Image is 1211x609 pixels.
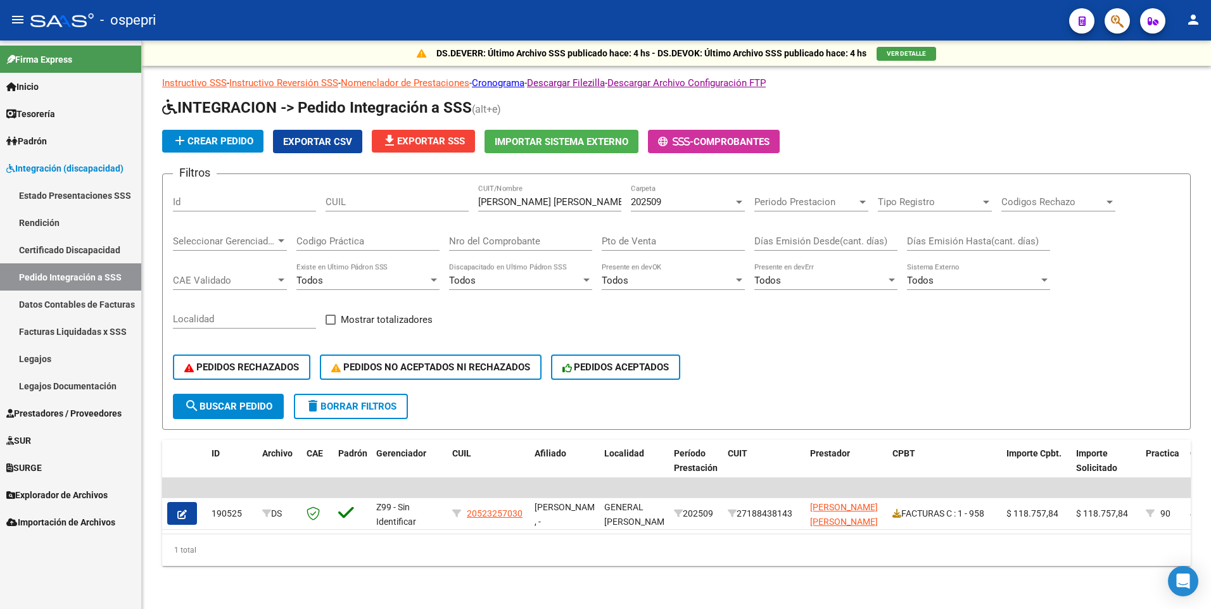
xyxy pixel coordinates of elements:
[728,448,747,458] span: CUIT
[162,534,1191,566] div: 1 total
[449,275,476,286] span: Todos
[1141,440,1185,496] datatable-header-cell: Practica
[376,448,426,458] span: Gerenciador
[172,135,253,147] span: Crear Pedido
[6,80,39,94] span: Inicio
[283,136,352,148] span: Exportar CSV
[599,440,669,496] datatable-header-cell: Localidad
[100,6,156,34] span: - ospepri
[307,448,323,458] span: CAE
[382,135,465,147] span: Exportar SSS
[229,77,338,89] a: Instructivo Reversión SSS
[212,506,252,521] div: 190525
[467,508,523,518] span: 20523257030
[669,440,723,496] datatable-header-cell: Período Prestación
[674,448,718,473] span: Período Prestación
[6,488,108,502] span: Explorador de Archivos
[341,312,433,327] span: Mostrar totalizadores
[341,77,469,89] a: Nomenclador de Prestaciones
[631,196,661,208] span: 202509
[527,77,605,89] a: Descargar Filezilla
[529,440,599,496] datatable-header-cell: Afiliado
[338,448,367,458] span: Padrón
[1001,196,1104,208] span: Codigos Rechazo
[436,46,866,60] p: DS.DEVERR: Último Archivo SSS publicado hace: 4 hs - DS.DEVOK: Último Archivo SSS publicado hace:...
[173,394,284,419] button: Buscar Pedido
[551,355,681,380] button: PEDIDOS ACEPTADOS
[372,130,475,153] button: Exportar SSS
[6,134,47,148] span: Padrón
[382,133,397,148] mat-icon: file_download
[273,130,362,153] button: Exportar CSV
[1190,508,1195,518] span: 4
[6,107,55,121] span: Tesorería
[162,99,472,116] span: INTEGRACION -> Pedido Integración a SSS
[723,440,805,496] datatable-header-cell: CUIT
[262,448,293,458] span: Archivo
[495,136,628,148] span: Importar Sistema Externo
[6,434,31,448] span: SUR
[6,161,124,175] span: Integración (discapacidad)
[184,361,299,373] span: PEDIDOS RECHAZADOS
[648,130,780,153] button: -Comprobantes
[535,448,566,458] span: Afiliado
[305,398,320,413] mat-icon: delete
[604,448,644,458] span: Localidad
[173,235,276,247] span: Seleccionar Gerenciador
[887,440,1001,496] datatable-header-cell: CPBT
[754,275,781,286] span: Todos
[257,440,301,496] datatable-header-cell: Archivo
[810,448,850,458] span: Prestador
[604,502,672,527] span: GENERAL [PERSON_NAME]
[892,506,996,521] div: FACTURAS C : 1 - 958
[1168,566,1198,596] div: Open Intercom Messenger
[674,506,718,521] div: 202509
[173,355,310,380] button: PEDIDOS RECHAZADOS
[206,440,257,496] datatable-header-cell: ID
[472,103,501,115] span: (alt+e)
[173,275,276,286] span: CAE Validado
[1076,508,1128,518] span: $ 118.757,84
[296,275,323,286] span: Todos
[184,398,200,413] mat-icon: search
[1146,448,1179,458] span: Practica
[1071,440,1141,496] datatable-header-cell: Importe Solicitado
[331,361,530,373] span: PEDIDOS NO ACEPTADOS NI RECHAZADOS
[907,275,934,286] span: Todos
[162,130,263,153] button: Crear Pedido
[810,502,878,527] span: [PERSON_NAME] [PERSON_NAME]
[754,196,857,208] span: Periodo Prestacion
[887,50,926,57] span: VER DETALLE
[6,53,72,66] span: Firma Express
[371,440,447,496] datatable-header-cell: Gerenciador
[6,406,122,420] span: Prestadores / Proveedores
[162,77,227,89] a: Instructivo SSS
[658,136,694,148] span: -
[162,76,1191,90] p: - - - - -
[262,506,296,521] div: DS
[184,401,272,412] span: Buscar Pedido
[10,12,25,27] mat-icon: menu
[305,401,396,412] span: Borrar Filtros
[376,502,416,527] span: Z99 - Sin Identificar
[1160,508,1170,518] span: 90
[1006,508,1058,518] span: $ 118.757,84
[333,440,371,496] datatable-header-cell: Padrón
[1186,12,1201,27] mat-icon: person
[535,502,602,527] span: [PERSON_NAME] , -
[301,440,333,496] datatable-header-cell: CAE
[452,448,471,458] span: CUIL
[472,77,524,89] a: Cronograma
[607,77,766,89] a: Descargar Archivo Configuración FTP
[447,440,529,496] datatable-header-cell: CUIL
[485,130,638,153] button: Importar Sistema Externo
[172,133,187,148] mat-icon: add
[728,506,800,521] div: 27188438143
[602,275,628,286] span: Todos
[1001,440,1071,496] datatable-header-cell: Importe Cpbt.
[805,440,887,496] datatable-header-cell: Prestador
[320,355,542,380] button: PEDIDOS NO ACEPTADOS NI RECHAZADOS
[212,448,220,458] span: ID
[694,136,770,148] span: Comprobantes
[878,196,980,208] span: Tipo Registro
